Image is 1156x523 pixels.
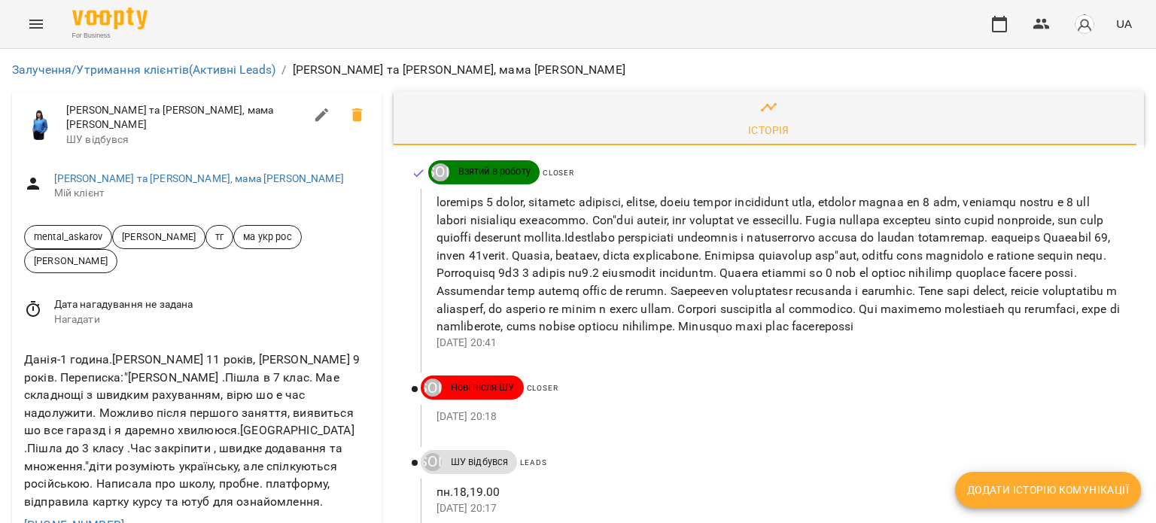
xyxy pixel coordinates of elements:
[421,453,442,471] a: ДТ [PERSON_NAME]
[281,61,286,79] li: /
[437,483,1120,501] p: пн.18,19.00
[520,458,546,467] span: Leads
[72,8,148,29] img: Voopty Logo
[431,163,449,181] div: ДТ Ірина Микитей
[428,163,449,181] a: ДТ [PERSON_NAME]
[72,31,148,41] span: For Business
[442,455,518,469] span: ШУ відбувся
[527,384,558,392] span: Closer
[1074,14,1095,35] img: avatar_s.png
[437,501,1120,516] p: [DATE] 20:17
[748,121,789,139] div: Історія
[424,453,442,471] div: ДТ Ірина Микитей
[21,348,373,513] div: Данія-1 година.[PERSON_NAME] 11 років, [PERSON_NAME] 9 років. Переписка:"[PERSON_NAME] .Пішла в 7...
[437,193,1120,336] p: loremips 5 dolor, sitametc adipisci, elitse, doeiu tempor incididunt utla, etdolor magnaa en 8 ad...
[421,379,442,397] a: ДТ [PERSON_NAME]
[1110,10,1138,38] button: UA
[113,230,205,244] span: [PERSON_NAME]
[18,6,54,42] button: Menu
[955,472,1141,508] button: Додати історію комунікації
[234,230,300,244] span: ма укр рос
[66,132,304,147] span: ШУ відбувся
[449,165,540,178] span: Взятий в роботу
[206,230,233,244] span: тг
[54,186,370,201] span: Мій клієнт
[54,312,370,327] span: Нагадати
[66,103,304,132] span: [PERSON_NAME] та [PERSON_NAME], мама [PERSON_NAME]
[25,230,111,244] span: mental_askarov
[25,254,117,268] span: [PERSON_NAME]
[54,297,370,312] span: Дата нагадування не задана
[424,379,442,397] div: ДТ Ірина Микитей
[12,62,275,77] a: Залучення/Утримання клієнтів(Активні Leads)
[442,381,524,394] span: Нові після ШУ
[24,110,54,140] img: Дащенко Аня
[12,61,1144,79] nav: breadcrumb
[437,336,1120,351] p: [DATE] 20:41
[967,481,1129,499] span: Додати історію комунікації
[293,61,625,79] p: [PERSON_NAME] та [PERSON_NAME], мама [PERSON_NAME]
[1116,16,1132,32] span: UA
[54,172,344,184] a: [PERSON_NAME] та [PERSON_NAME], мама [PERSON_NAME]
[437,409,1120,424] p: [DATE] 20:18
[543,169,574,177] span: Closer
